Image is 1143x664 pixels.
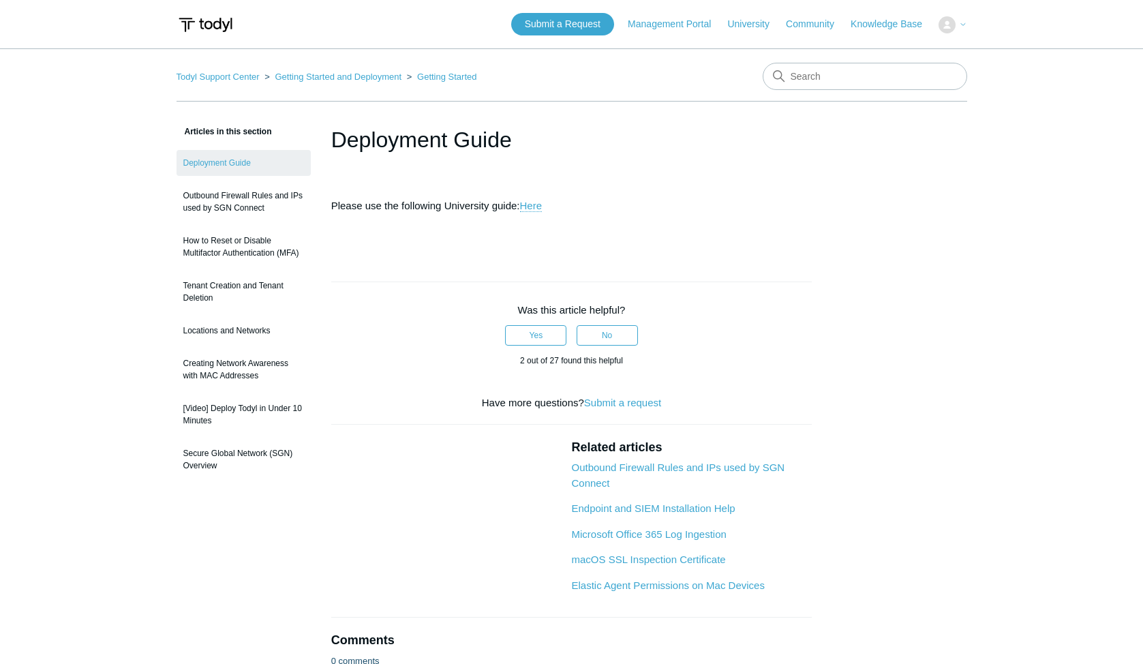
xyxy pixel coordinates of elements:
[177,183,311,221] a: Outbound Firewall Rules and IPs used by SGN Connect
[571,502,735,514] a: Endpoint and SIEM Installation Help
[571,438,812,457] h2: Related articles
[177,273,311,311] a: Tenant Creation and Tenant Deletion
[177,12,234,37] img: Todyl Support Center Help Center home page
[727,17,782,31] a: University
[331,631,812,650] h2: Comments
[628,17,725,31] a: Management Portal
[520,356,623,365] span: 2 out of 27 found this helpful
[177,395,311,434] a: [Video] Deploy Todyl in Under 10 Minutes
[577,325,638,346] button: This article was not helpful
[571,579,764,591] a: Elastic Agent Permissions on Mac Devices
[417,72,476,82] a: Getting Started
[584,397,661,408] a: Submit a request
[331,198,812,214] p: Please use the following University guide:
[786,17,848,31] a: Community
[851,17,936,31] a: Knowledge Base
[571,528,726,540] a: Microsoft Office 365 Log Ingestion
[177,318,311,344] a: Locations and Networks
[505,325,566,346] button: This article was helpful
[177,72,260,82] a: Todyl Support Center
[177,350,311,389] a: Creating Network Awareness with MAC Addresses
[177,150,311,176] a: Deployment Guide
[763,63,967,90] input: Search
[518,304,626,316] span: Was this article helpful?
[331,123,812,156] h1: Deployment Guide
[571,554,725,565] a: macOS SSL Inspection Certificate
[571,462,784,489] a: Outbound Firewall Rules and IPs used by SGN Connect
[520,200,543,212] a: Here
[331,395,812,411] div: Have more questions?
[404,72,477,82] li: Getting Started
[275,72,401,82] a: Getting Started and Deployment
[177,127,272,136] span: Articles in this section
[177,440,311,479] a: Secure Global Network (SGN) Overview
[262,72,404,82] li: Getting Started and Deployment
[177,228,311,266] a: How to Reset or Disable Multifactor Authentication (MFA)
[511,13,614,35] a: Submit a Request
[177,72,262,82] li: Todyl Support Center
